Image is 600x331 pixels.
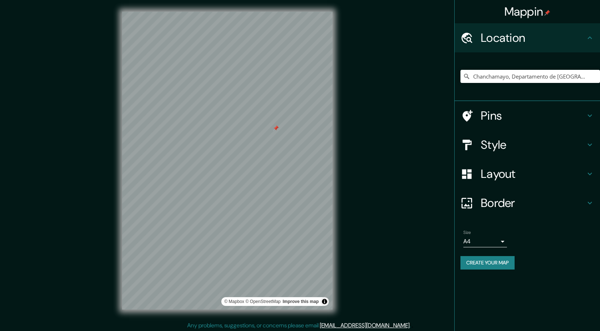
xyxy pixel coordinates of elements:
h4: Border [481,196,585,210]
div: Border [455,188,600,218]
input: Pick your city or area [460,70,600,83]
iframe: Help widget launcher [535,303,592,323]
button: Create your map [460,256,515,270]
div: A4 [463,236,507,247]
h4: Layout [481,167,585,181]
a: OpenStreetMap [245,299,281,304]
a: [EMAIL_ADDRESS][DOMAIN_NAME] [320,322,410,329]
div: . [411,321,412,330]
h4: Mappin [504,4,551,19]
a: Map feedback [283,299,319,304]
h4: Style [481,137,585,152]
div: Style [455,130,600,159]
button: Toggle attribution [320,297,329,306]
h4: Location [481,31,585,45]
div: Pins [455,101,600,130]
h4: Pins [481,108,585,123]
canvas: Map [122,12,333,310]
p: Any problems, suggestions, or concerns please email . [187,321,411,330]
div: Location [455,23,600,52]
img: pin-icon.png [544,10,550,16]
div: . [412,321,413,330]
a: Mapbox [224,299,244,304]
div: Layout [455,159,600,188]
label: Size [463,230,471,236]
